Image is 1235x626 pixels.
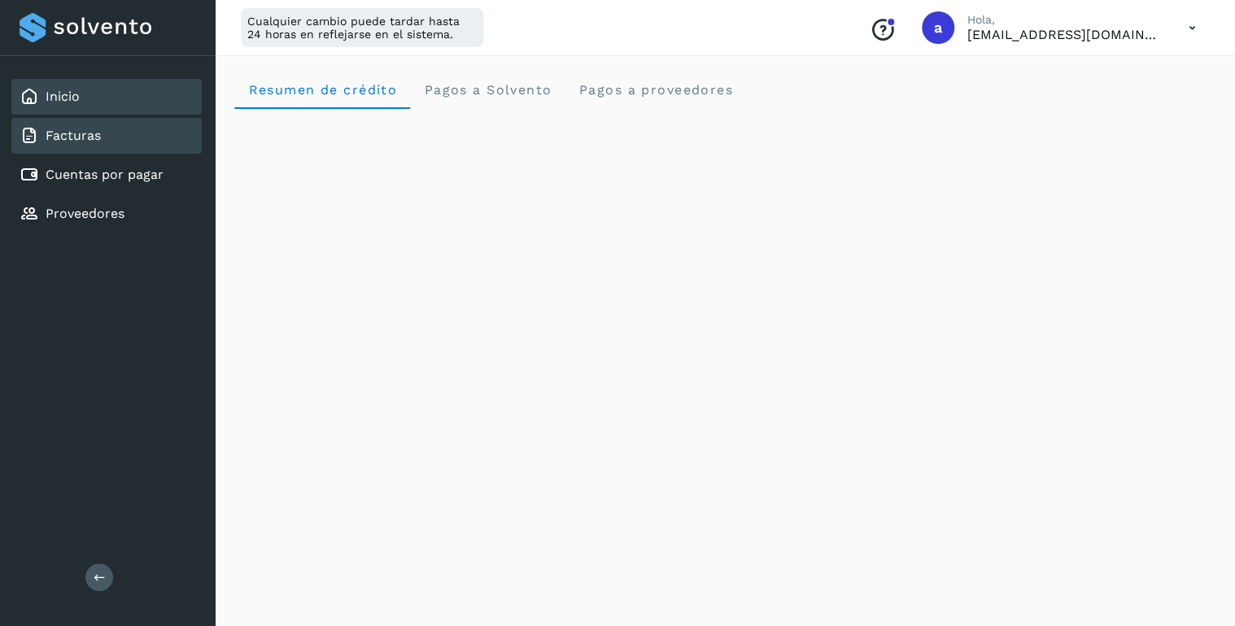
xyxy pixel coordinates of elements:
a: Inicio [46,89,80,104]
div: Inicio [11,79,202,115]
span: Resumen de crédito [247,82,397,98]
div: Proveedores [11,196,202,232]
a: Cuentas por pagar [46,167,164,182]
p: antoniovillagomezmtz@gmail.com [967,27,1163,42]
span: Pagos a proveedores [578,82,733,98]
p: Hola, [967,13,1163,27]
div: Cualquier cambio puede tardar hasta 24 horas en reflejarse en el sistema. [241,8,483,47]
div: Cuentas por pagar [11,157,202,193]
a: Facturas [46,128,101,143]
div: Facturas [11,118,202,154]
a: Proveedores [46,206,124,221]
span: Pagos a Solvento [423,82,552,98]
